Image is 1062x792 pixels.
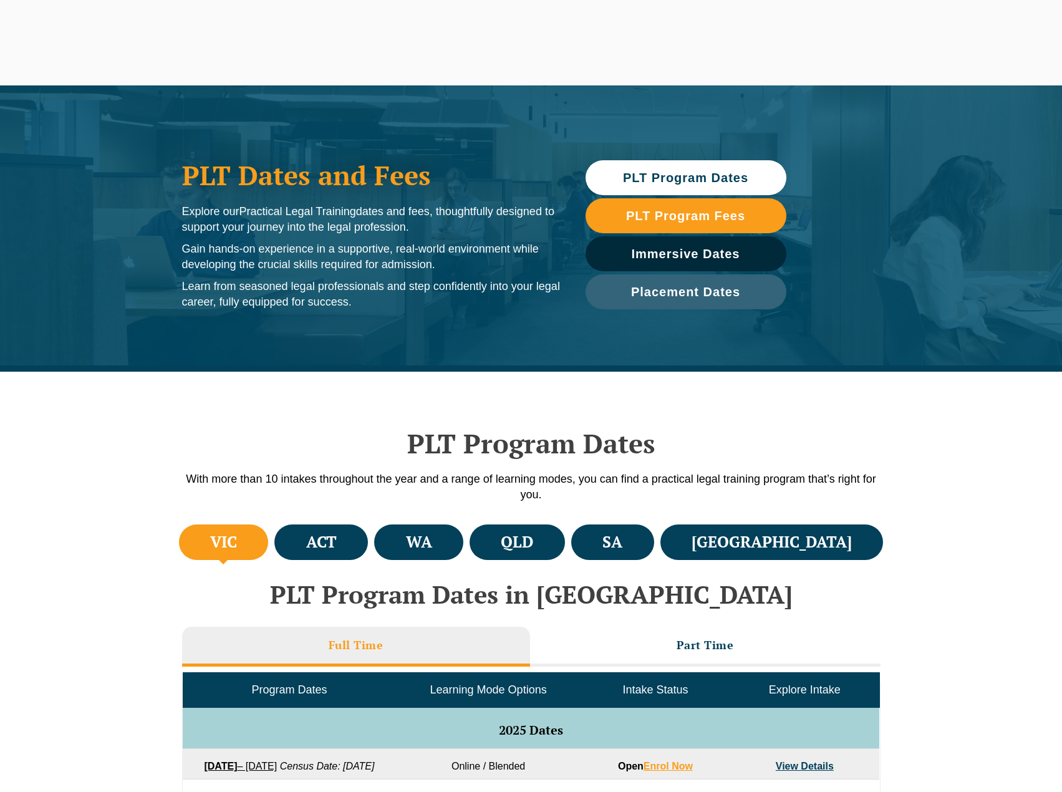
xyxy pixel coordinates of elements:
[210,532,237,553] h4: VIC
[204,761,277,771] a: [DATE]– [DATE]
[692,532,852,553] h4: [GEOGRAPHIC_DATA]
[632,248,740,260] span: Immersive Dates
[239,205,356,218] span: Practical Legal Training
[776,761,834,771] a: View Details
[430,683,547,696] span: Learning Mode Options
[204,761,237,771] strong: [DATE]
[622,683,688,696] span: Intake Status
[623,171,748,184] span: PLT Program Dates
[631,286,740,298] span: Placement Dates
[586,236,786,271] a: Immersive Dates
[176,471,887,503] p: With more than 10 intakes throughout the year and a range of learning modes, you can find a pract...
[396,749,581,780] td: Online / Blended
[618,761,693,771] strong: Open
[329,638,384,652] h3: Full Time
[406,532,432,553] h4: WA
[586,198,786,233] a: PLT Program Fees
[182,204,561,235] p: Explore our dates and fees, thoughtfully designed to support your journey into the legal profession.
[501,532,533,553] h4: QLD
[176,428,887,459] h2: PLT Program Dates
[182,241,561,273] p: Gain hands-on experience in a supportive, real-world environment while developing the crucial ski...
[176,581,887,608] h2: PLT Program Dates in [GEOGRAPHIC_DATA]
[251,683,327,696] span: Program Dates
[182,279,561,310] p: Learn from seasoned legal professionals and step confidently into your legal career, fully equipp...
[644,761,693,771] a: Enrol Now
[769,683,841,696] span: Explore Intake
[677,638,734,652] h3: Part Time
[626,210,745,222] span: PLT Program Fees
[602,532,622,553] h4: SA
[586,160,786,195] a: PLT Program Dates
[499,722,563,738] span: 2025 Dates
[280,761,375,771] em: Census Date: [DATE]
[306,532,337,553] h4: ACT
[586,274,786,309] a: Placement Dates
[182,160,561,191] h1: PLT Dates and Fees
